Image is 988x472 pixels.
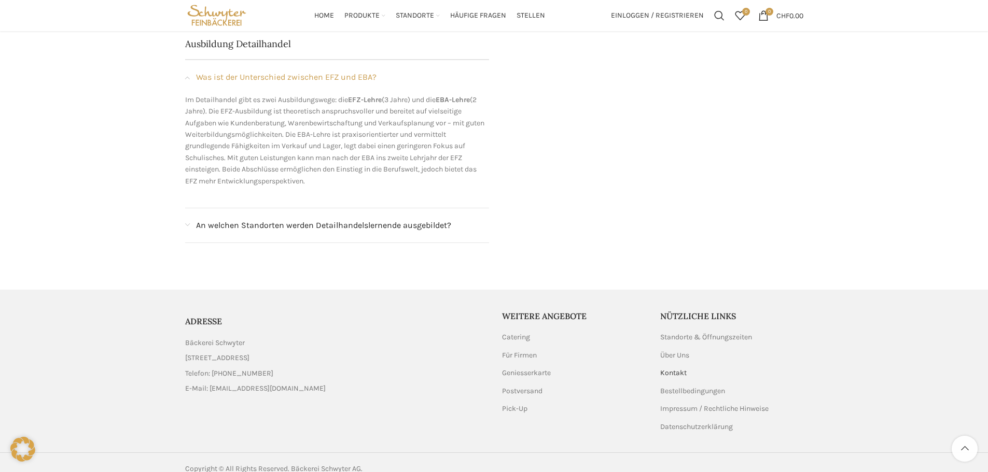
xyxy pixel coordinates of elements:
[660,404,770,414] a: Impressum / Rechtliche Hinweise
[450,5,506,26] a: Häufige Fragen
[766,8,773,16] span: 0
[660,422,734,432] a: Datenschutzerklärung
[753,5,809,26] a: 0 CHF0.00
[730,5,750,26] div: Meine Wunschliste
[196,219,451,232] span: An welchen Standorten werden Detailhandelslernende ausgebildet?
[450,11,506,21] span: Häufige Fragen
[348,95,382,104] strong: EFZ-Lehre
[502,368,552,378] a: Geniesserkarte
[185,10,249,19] a: Site logo
[742,8,750,16] span: 0
[344,11,380,21] span: Produkte
[314,5,334,26] a: Home
[952,436,978,462] a: Scroll to top button
[502,386,544,396] a: Postversand
[502,350,538,361] a: Für Firmen
[730,5,750,26] a: 0
[660,350,690,361] a: Über Uns
[660,368,688,378] a: Kontakt
[660,386,726,396] a: Bestellbedingungen
[185,383,486,394] a: List item link
[611,12,704,19] span: Einloggen / Registrieren
[709,5,730,26] a: Suchen
[185,316,222,326] span: ADRESSE
[660,332,753,342] a: Standorte & Öffnungszeiten
[185,368,486,379] a: List item link
[185,352,249,364] span: [STREET_ADDRESS]
[185,337,245,349] span: Bäckerei Schwyter
[517,5,545,26] a: Stellen
[344,5,385,26] a: Produkte
[254,5,605,26] div: Main navigation
[185,39,489,49] h4: Ausbildung Detailhandel
[436,95,470,104] strong: EBA-Lehre
[185,94,489,187] p: Im Detailhandel gibt es zwei Ausbildungswege: die (3 Jahre) und die (2 Jahre). Die EFZ-Ausbildung...
[660,310,803,322] h5: Nützliche Links
[776,11,803,20] bdi: 0.00
[517,11,545,21] span: Stellen
[502,310,645,322] h5: Weitere Angebote
[776,11,789,20] span: CHF
[502,332,531,342] a: Catering
[314,11,334,21] span: Home
[196,70,377,84] span: Was ist der Unterschied zwischen EFZ und EBA?
[606,5,709,26] a: Einloggen / Registrieren
[396,11,434,21] span: Standorte
[502,404,528,414] a: Pick-Up
[396,5,440,26] a: Standorte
